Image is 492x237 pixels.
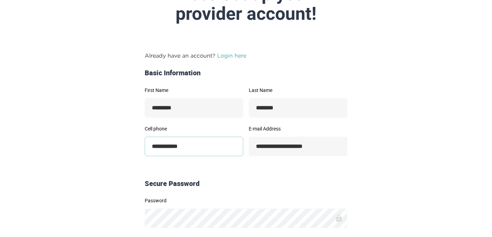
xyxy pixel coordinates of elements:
[249,126,347,131] label: E-mail Address
[145,88,243,93] label: First Name
[145,126,243,131] label: Cell phone
[145,198,347,203] label: Password
[145,51,347,60] p: Already have an account?
[217,52,246,59] a: Login here
[249,88,347,93] label: Last Name
[142,179,350,189] div: Secure Password
[142,68,350,78] div: Basic Information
